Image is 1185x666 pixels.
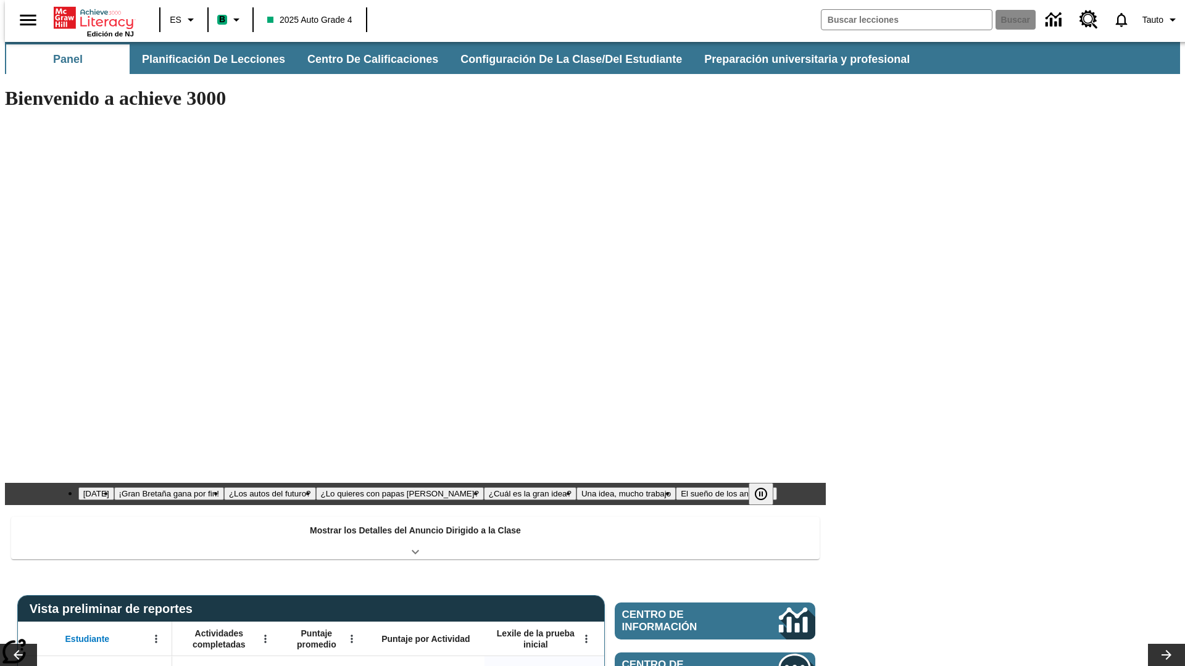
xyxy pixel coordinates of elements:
[178,628,260,650] span: Actividades completadas
[5,44,921,74] div: Subbarra de navegación
[1072,3,1105,36] a: Centro de recursos, Se abrirá en una pestaña nueva.
[381,633,470,644] span: Puntaje por Actividad
[1038,3,1072,37] a: Centro de información
[297,44,448,74] button: Centro de calificaciones
[316,487,484,500] button: Diapositiva 4 ¿Lo quieres con papas fritas?
[615,602,815,639] a: Centro de información
[676,487,777,500] button: Diapositiva 7 El sueño de los animales
[87,30,134,38] span: Edición de NJ
[491,628,581,650] span: Lexile de la prueba inicial
[694,44,920,74] button: Preparación universitaria y profesional
[212,9,249,31] button: Boost El color de la clase es verde menta. Cambiar el color de la clase.
[54,4,134,38] div: Portada
[267,14,352,27] span: 2025 Auto Grade 4
[451,44,692,74] button: Configuración de la clase/del estudiante
[1148,644,1185,666] button: Carrusel de lecciones, seguir
[484,487,576,500] button: Diapositiva 5 ¿Cuál es la gran idea?
[170,14,181,27] span: ES
[256,630,275,648] button: Abrir menú
[11,517,820,559] div: Mostrar los Detalles del Anuncio Dirigido a la Clase
[1137,9,1185,31] button: Perfil/Configuración
[5,87,826,110] h1: Bienvenido a achieve 3000
[310,524,521,537] p: Mostrar los Detalles del Anuncio Dirigido a la Clase
[6,44,130,74] button: Panel
[5,42,1180,74] div: Subbarra de navegación
[576,487,676,500] button: Diapositiva 6 Una idea, mucho trabajo
[132,44,295,74] button: Planificación de lecciones
[54,6,134,30] a: Portada
[287,628,346,650] span: Puntaje promedio
[749,483,773,505] button: Pausar
[30,602,199,616] span: Vista preliminar de reportes
[219,12,225,27] span: B
[1105,4,1137,36] a: Notificaciones
[164,9,204,31] button: Lenguaje: ES, Selecciona un idioma
[1142,14,1163,27] span: Tauto
[224,487,316,500] button: Diapositiva 3 ¿Los autos del futuro?
[78,487,114,500] button: Diapositiva 1 Día del Trabajo
[821,10,992,30] input: Buscar campo
[10,2,46,38] button: Abrir el menú lateral
[65,633,110,644] span: Estudiante
[749,483,786,505] div: Pausar
[577,630,596,648] button: Abrir menú
[114,487,224,500] button: Diapositiva 2 ¡Gran Bretaña gana por fin!
[343,630,361,648] button: Abrir menú
[622,609,738,633] span: Centro de información
[147,630,165,648] button: Abrir menú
